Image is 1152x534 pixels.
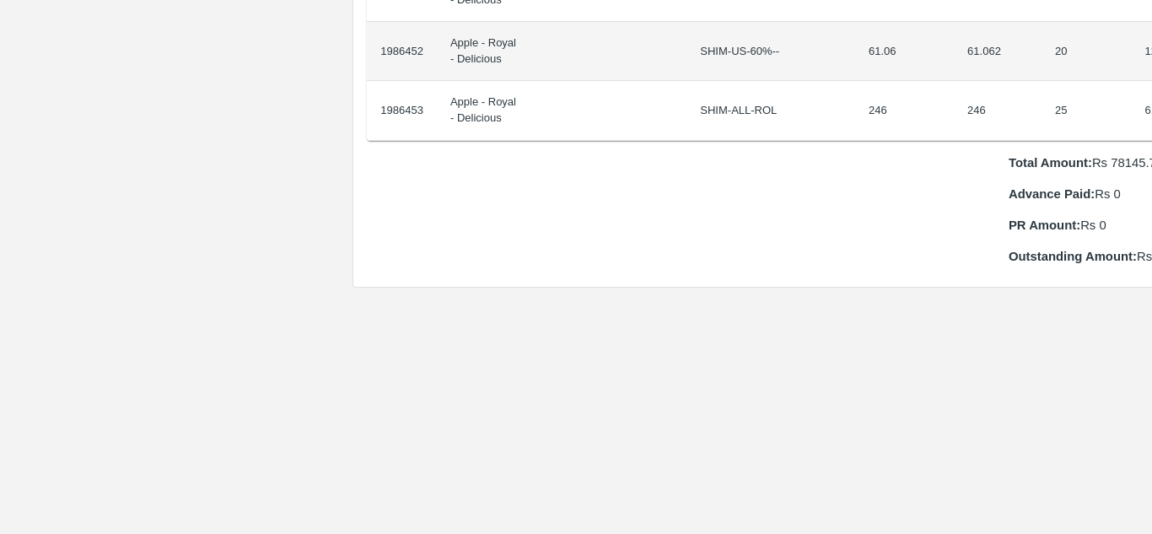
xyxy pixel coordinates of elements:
[855,81,954,140] td: 246
[1009,156,1092,170] b: Total Amount:
[954,22,1042,81] td: 61.062
[367,22,437,81] td: 1986452
[954,81,1042,140] td: 246
[1009,218,1080,232] b: PR Amount:
[437,22,533,81] td: Apple - Royal - Delicious
[1042,81,1131,140] td: 25
[437,81,533,140] td: Apple - Royal - Delicious
[855,22,954,81] td: 61.06
[367,81,437,140] td: 1986453
[1009,187,1095,201] b: Advance Paid:
[1009,250,1137,263] b: Outstanding Amount:
[1042,22,1131,81] td: 20
[686,81,855,140] td: SHIM-ALL-ROL
[686,22,855,81] td: SHIM-US-60%--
